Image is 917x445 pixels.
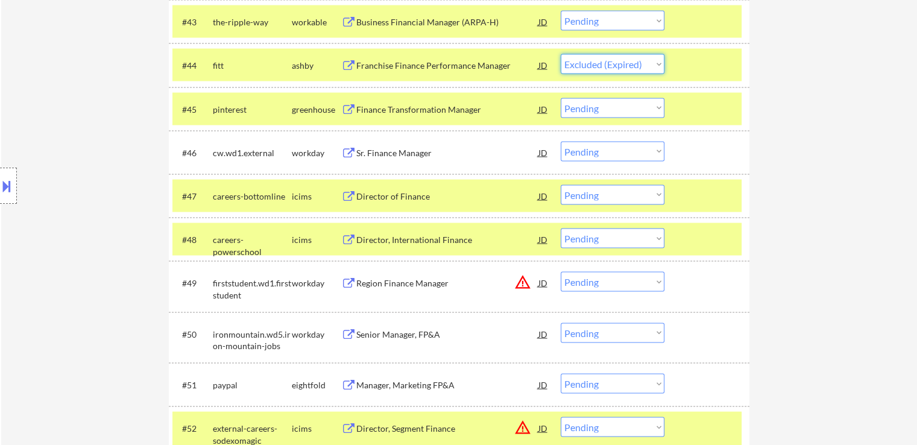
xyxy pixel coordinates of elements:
[292,423,341,435] div: icims
[213,234,292,257] div: careers-powerschool
[537,417,549,439] div: JD
[514,419,531,436] button: warning_amber
[537,98,549,120] div: JD
[182,423,203,435] div: #52
[292,329,341,341] div: workday
[537,374,549,396] div: JD
[356,423,538,435] div: Director, Segment Finance
[182,16,203,28] div: #43
[182,379,203,391] div: #51
[292,379,341,391] div: eightfold
[292,191,341,203] div: icims
[356,277,538,289] div: Region Finance Manager
[537,229,549,250] div: JD
[213,329,292,352] div: ironmountain.wd5.iron-mountain-jobs
[292,147,341,159] div: workday
[537,11,549,33] div: JD
[356,234,538,246] div: Director, International Finance
[356,191,538,203] div: Director of Finance
[213,277,292,301] div: firststudent.wd1.firststudent
[356,104,538,116] div: Finance Transformation Manager
[537,54,549,76] div: JD
[514,274,531,291] button: warning_amber
[182,329,203,341] div: #50
[356,379,538,391] div: Manager, Marketing FP&A
[292,234,341,246] div: icims
[292,277,341,289] div: workday
[213,191,292,203] div: careers-bottomline
[356,60,538,72] div: Franchise Finance Performance Manager
[537,185,549,207] div: JD
[213,147,292,159] div: cw.wd1.external
[213,379,292,391] div: paypal
[292,60,341,72] div: ashby
[356,16,538,28] div: Business Financial Manager (ARPA-H)
[292,16,341,28] div: workable
[213,60,292,72] div: fitt
[213,16,292,28] div: the-ripple-way
[537,272,549,294] div: JD
[213,104,292,116] div: pinterest
[537,142,549,163] div: JD
[292,104,341,116] div: greenhouse
[537,323,549,345] div: JD
[182,60,203,72] div: #44
[356,147,538,159] div: Sr. Finance Manager
[356,329,538,341] div: Senior Manager, FP&A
